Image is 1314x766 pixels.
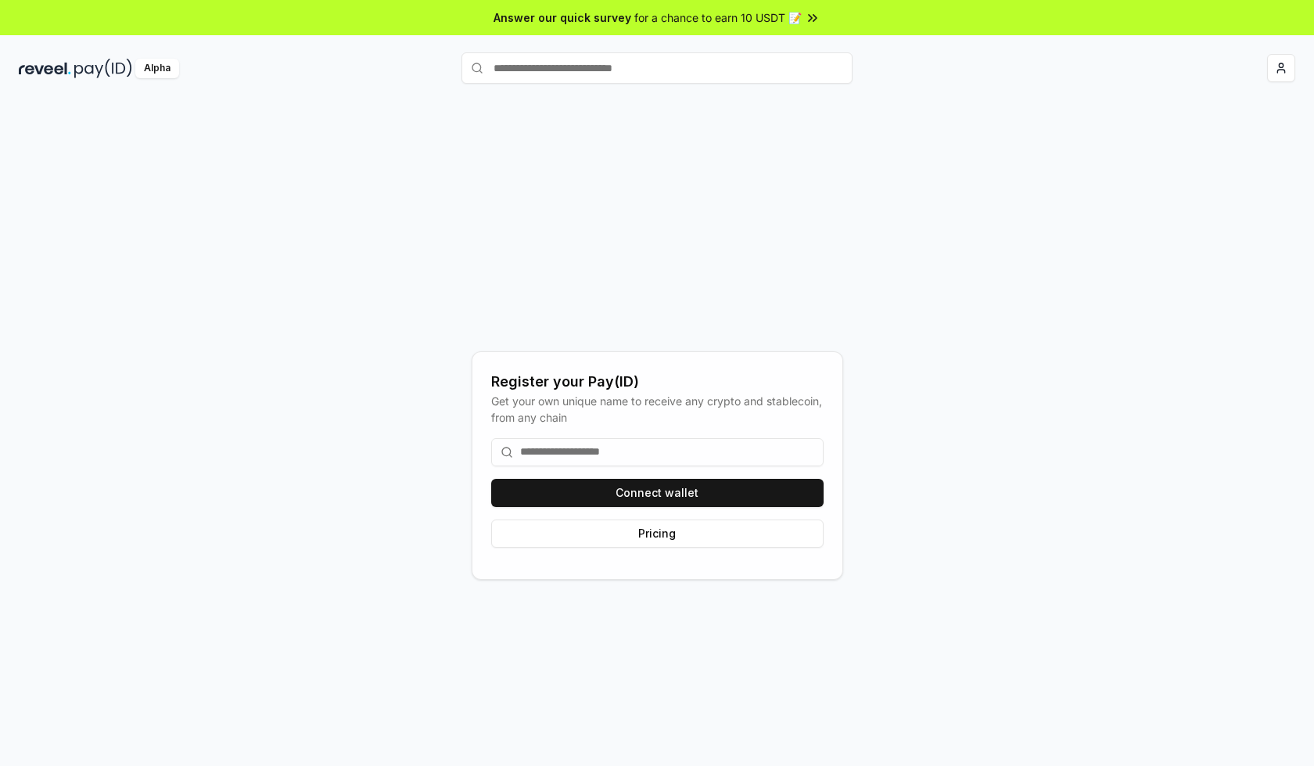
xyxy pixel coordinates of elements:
[491,479,824,507] button: Connect wallet
[491,520,824,548] button: Pricing
[491,371,824,393] div: Register your Pay(ID)
[494,9,631,26] span: Answer our quick survey
[19,59,71,78] img: reveel_dark
[491,393,824,426] div: Get your own unique name to receive any crypto and stablecoin, from any chain
[74,59,132,78] img: pay_id
[135,59,179,78] div: Alpha
[634,9,802,26] span: for a chance to earn 10 USDT 📝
